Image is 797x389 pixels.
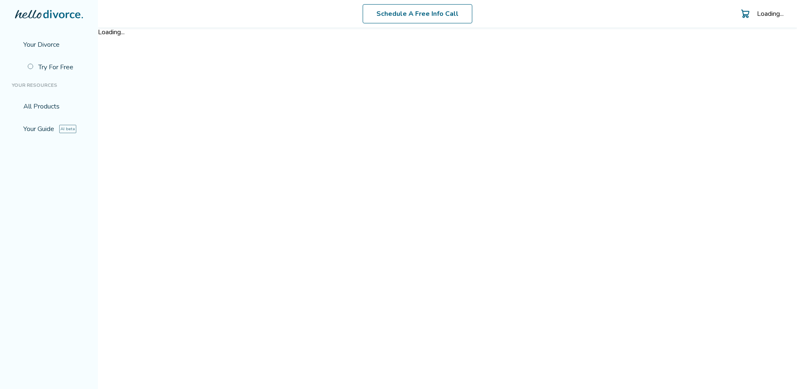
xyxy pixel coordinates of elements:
li: Your Resources [7,77,91,93]
a: view_listAll Products [7,97,91,116]
a: Try For Free [23,58,91,77]
span: flag_2 [12,41,18,48]
a: Schedule A Free Info Call [363,4,470,23]
a: exploreYour GuideAI beta [7,119,91,139]
span: AI beta [62,125,78,133]
span: Your Divorce [23,40,62,49]
div: Loading... [755,9,784,18]
img: Cart [738,9,748,19]
a: flag_2Your Divorce [7,35,91,54]
span: view_list [12,103,18,110]
div: Loading... [98,28,797,37]
span: explore [12,126,18,132]
a: help [722,9,732,19]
